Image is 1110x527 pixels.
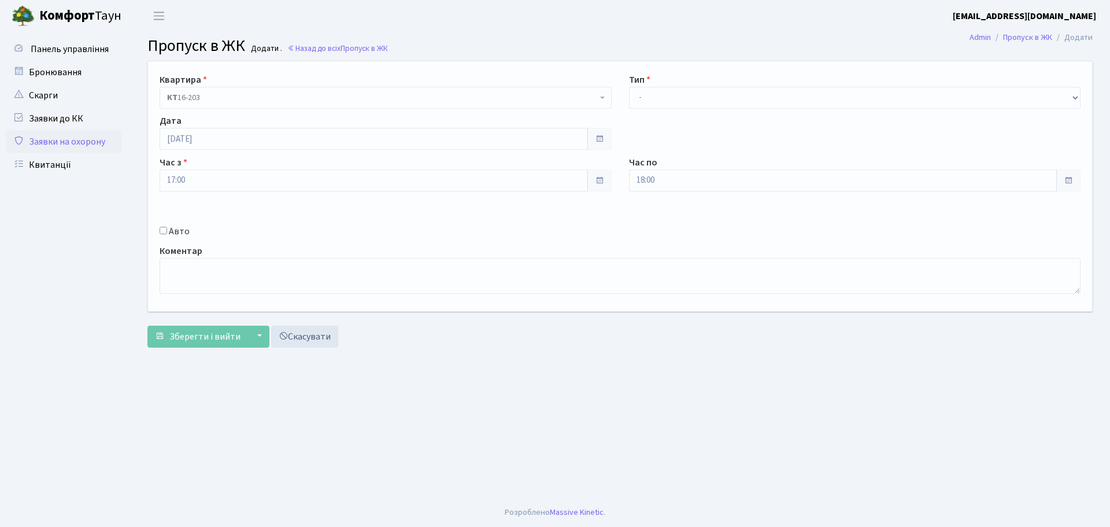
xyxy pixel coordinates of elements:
span: Таун [39,6,121,26]
a: Заявки до КК [6,107,121,130]
label: Авто [169,224,190,238]
li: Додати [1052,31,1093,44]
img: logo.png [12,5,35,28]
a: Панель управління [6,38,121,61]
span: Зберегти і вийти [169,330,240,343]
a: Заявки на охорону [6,130,121,153]
button: Зберегти і вийти [147,326,248,348]
a: Бронювання [6,61,121,84]
label: Час з [160,156,187,169]
nav: breadcrumb [952,25,1110,50]
a: Назад до всіхПропуск в ЖК [287,43,388,54]
a: [EMAIL_ADDRESS][DOMAIN_NAME] [953,9,1096,23]
label: Час по [629,156,657,169]
b: КТ [167,92,177,104]
span: <b>КТ</b>&nbsp;&nbsp;&nbsp;&nbsp;16-203 [160,87,612,109]
small: Додати . [249,44,282,54]
div: Розроблено . [505,506,605,519]
label: Тип [629,73,650,87]
span: <b>КТ</b>&nbsp;&nbsp;&nbsp;&nbsp;16-203 [167,92,597,104]
span: Пропуск в ЖК [147,34,245,57]
label: Коментар [160,244,202,258]
label: Квартира [160,73,207,87]
a: Пропуск в ЖК [1003,31,1052,43]
span: Пропуск в ЖК [341,43,388,54]
a: Massive Kinetic [550,506,604,518]
button: Переключити навігацію [145,6,173,25]
a: Скасувати [271,326,338,348]
b: Комфорт [39,6,95,25]
b: [EMAIL_ADDRESS][DOMAIN_NAME] [953,10,1096,23]
label: Дата [160,114,182,128]
a: Скарги [6,84,121,107]
a: Admin [970,31,991,43]
span: Панель управління [31,43,109,56]
a: Квитанції [6,153,121,176]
